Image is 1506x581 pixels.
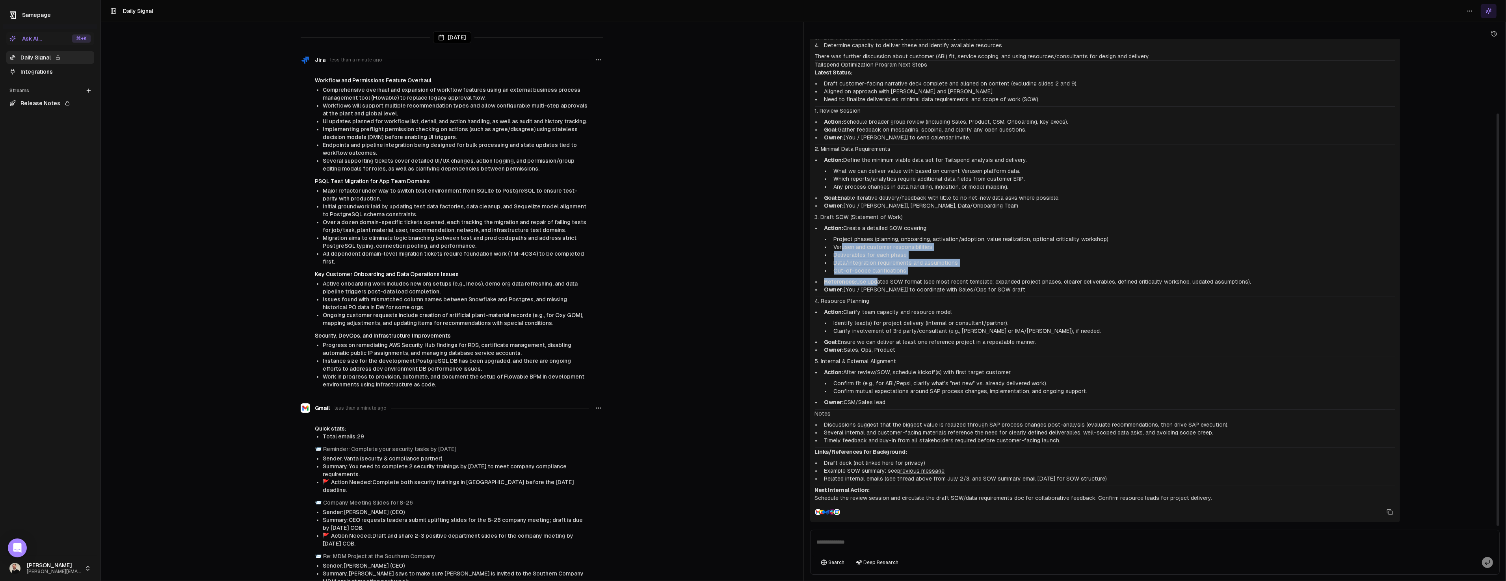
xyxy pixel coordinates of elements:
[821,126,1395,134] li: Gather feedback on messaging, scoping, and clarify any open questions.
[824,509,831,515] img: Jira
[815,213,1395,221] h3: 3. Draft SOW (Statement of Work)
[824,202,844,209] strong: Owner:
[8,538,27,557] div: Open Intercom Messenger
[315,404,330,412] span: Gmail
[315,270,589,278] h4: Key Customer Onboarding and Data Operations Issues
[323,158,575,172] span: Several supporting tickets cover detailed UI/UX changes, action logging, and permission/group edi...
[824,134,844,141] strong: Owner:
[815,357,1395,365] h3: 5. Internal & External Alignment
[323,553,435,559] a: Re: MDM Project at the Southern Company
[821,421,1395,429] li: Discussions suggest that the biggest value is realized through SAP process changes post-analysis ...
[824,369,844,375] strong: Action:
[824,309,844,315] strong: Action:
[323,235,576,249] span: Migration aims to eliminate logic branching between test and prod codepaths and address strict Po...
[323,533,329,539] span: flag
[821,202,1395,210] li: [You / [PERSON_NAME]], [PERSON_NAME], Data/Onboarding Team
[821,194,1395,202] li: Enable iterative delivery/feedback with little to no net-new data asks where possible.
[824,347,844,353] strong: Owner:
[323,203,586,217] span: Initial groundwork laid by updating test data factories, data cleanup, and Sequelize model alignm...
[824,225,844,231] strong: Action:
[22,12,51,18] span: Samepage
[815,61,1395,69] h2: Tailspend Optimization Program Next Steps
[817,557,849,568] button: Search
[323,532,589,548] li: Action Needed: Draft and share 2-3 positive department slides for the company meeting by [DATE] COB.
[834,509,840,515] img: Google Calendar
[821,286,1395,293] li: [You / [PERSON_NAME]] to coordinate with Sales/Ops for SOW draft
[315,332,589,340] h4: Security, DevOps, and Infrastructure Improvements
[323,562,589,570] li: Sender: [PERSON_NAME] (CEO)
[6,84,94,97] div: Streams
[6,97,94,110] a: Release Notes
[821,475,1395,483] li: Related internal emails (see thread above from July 2/3, and SOW summary email [DATE] for SOW str...
[323,118,587,124] span: UI updates planned for workflow list, detail, and action handling, as well as audit and history t...
[335,405,387,411] span: less than a minute ago
[6,51,94,64] a: Daily Signal
[323,296,567,310] span: Issues found with mismatched column names between Snowflake and Postgres, and missing historical ...
[315,76,589,84] h4: Workflow and Permissions Feature Overhaul
[323,87,580,101] span: Comprehensive overhaul and expansion of workflow features using an external business process mana...
[72,34,91,43] div: ⌘ +K
[821,467,1395,475] li: Example SOW summary: see
[6,65,94,78] a: Integrations
[821,368,1395,395] li: After review/SOW, schedule kickoff(s) with first target customer.
[9,35,42,43] div: Ask AI...
[323,479,329,485] span: flag
[815,145,1395,153] h3: 2. Minimal Data Requirements
[821,278,1395,286] li: Use updated SOW format (see most recent template; expanded project phases, clearer deliverables, ...
[323,373,584,388] span: Work in progress to provision, automate, and document the setup of Flowable BPM in development en...
[829,509,835,515] img: Slack
[323,280,578,295] span: Active onboarding work includes new org setups (e.g., Ineos), demo org data refreshing, and data ...
[815,410,1395,418] h3: Notes
[824,157,844,163] strong: Action:
[815,449,907,455] strong: Links/References for Background:
[831,319,1395,327] li: Identify lead(s) for project delivery (internal or consultant/partner).
[852,557,903,568] button: Deep Research
[824,286,844,293] strong: Owner:
[821,41,1395,49] li: Determine capacity to deliver these and identify available resources
[831,379,1395,387] li: Confirm fit (e.g., for ABI/Pepsi, clarify what's "net new" vs. already delivered work).
[831,251,1395,259] li: Deliverables for each phase
[821,429,1395,436] li: Several internal and customer-facing materials reference the need for clearly defined deliverable...
[831,243,1395,251] li: Verusen and customer responsibilities
[9,563,20,574] img: _image
[315,446,322,452] span: envelope
[323,455,589,462] li: Sender: Vanta (security & compliance partner)
[323,142,577,156] span: Endpoints and pipeline integration being designed for bulk processing and state updates tied to w...
[27,562,82,569] span: [PERSON_NAME]
[6,559,94,578] button: [PERSON_NAME][PERSON_NAME][EMAIL_ADDRESS][PERSON_NAME][DOMAIN_NAME]
[821,436,1395,444] li: Timely feedback and buy-in from all stakeholders required before customer-facing launch.
[824,399,844,405] strong: Owner:
[821,346,1395,354] li: Sales, Ops, Product
[820,509,826,515] img: Productboard
[315,499,322,506] span: envelope
[831,387,1395,395] li: Confirm mutual expectations around SAP process changes, implementation, and ongoing support.
[898,468,945,474] a: previous message
[821,118,1395,126] li: Schedule broader group review (including Sales, Product, CSM, Onboarding, key execs).
[27,569,82,575] span: [PERSON_NAME][EMAIL_ADDRESS][PERSON_NAME][DOMAIN_NAME]
[323,516,589,532] li: Summary: CEO requests leaders submit uplifting slides for the 8-26 company meeting; draft is due ...
[821,459,1395,467] li: Draft deck (not linked here for privacy)
[831,183,1395,191] li: Any process changes in data handling, ingestion, or model mapping.
[815,509,821,515] img: Gmail
[315,177,589,185] h4: PSQL Test Migration for App Team Domains
[323,358,571,372] span: Instance size for the development PostgreSQL DB has been upgraded, and there are ongoing efforts ...
[323,251,584,265] span: All dependent domain-level migration tickets require foundation work (TM-4034) to be completed fi...
[821,95,1395,103] li: Need to finalize deliverables, minimal data requirements, and scope of work (SOW).
[815,52,1395,60] p: There was further discussion about customer (ABI) fit, service scoping, and using resources/consu...
[323,312,583,326] span: Ongoing customer requests include creation of artificial plant-material records (e.g., for Oxy GO...
[123,7,153,15] h1: Daily Signal
[6,32,94,45] button: Ask AI...⌘+K
[433,32,471,43] div: [DATE]
[821,80,1395,87] li: Draft customer-facing narrative deck complete and aligned on content (excluding slides 2 and 9).
[821,87,1395,95] li: Aligned on approach with [PERSON_NAME] and [PERSON_NAME].
[323,187,577,202] span: Major refactor under way to switch test environment from SQLite to PostgreSQL to ensure test-pari...
[815,107,1395,115] h3: 1. Review Session
[315,553,322,559] span: envelope
[323,446,457,452] a: Reminder: Complete your security tasks by [DATE]
[815,487,870,493] strong: Next Internal Action:
[815,494,1395,502] p: Schedule the review session and circulate the draft SOW/data requirements doc for collaborative f...
[323,499,413,506] a: Company Meeting Slides for 8-26
[323,126,578,140] span: Implementing preflight permission checking on actions (such as agree/disagree) using stateless de...
[821,308,1395,335] li: Clarify team capacity and resource model
[323,478,589,494] li: Action Needed: Complete both security trainings in [GEOGRAPHIC_DATA] before the [DATE] deadline.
